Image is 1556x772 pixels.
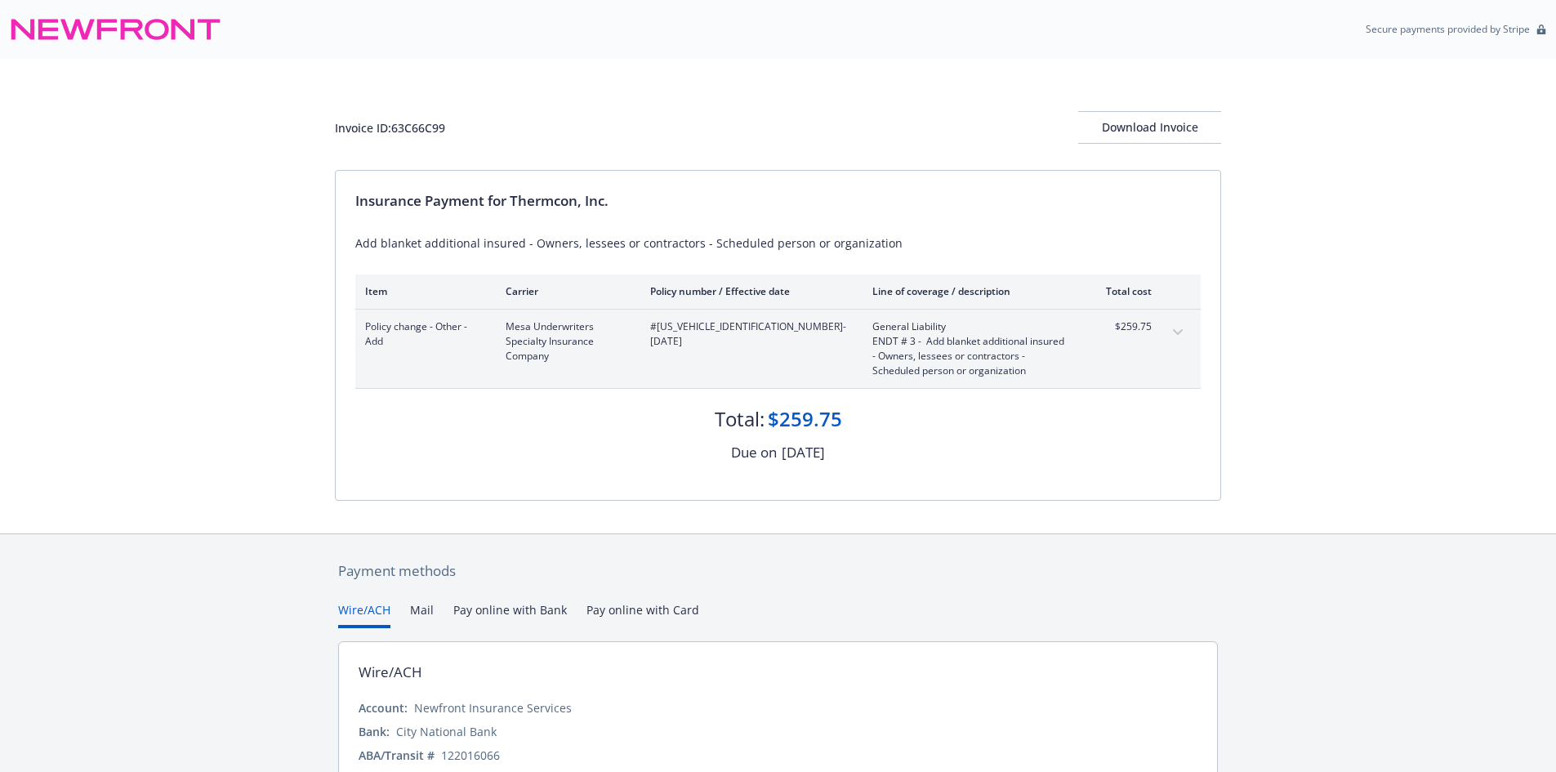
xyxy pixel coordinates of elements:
div: Due on [731,442,777,463]
button: Download Invoice [1078,111,1221,144]
button: expand content [1165,319,1191,346]
div: City National Bank [396,723,497,740]
div: Item [365,284,479,298]
div: Carrier [506,284,624,298]
div: $259.75 [768,405,842,433]
div: 122016066 [441,747,500,764]
div: Insurance Payment for Thermcon, Inc. [355,190,1201,212]
button: Pay online with Bank [453,601,567,628]
span: $259.75 [1090,319,1152,334]
div: Line of coverage / description [872,284,1064,298]
div: Payment methods [338,560,1218,582]
div: Add blanket additional insured - Owners, lessees or contractors - Scheduled person or organization [355,234,1201,252]
div: Policy number / Effective date [650,284,846,298]
div: Policy change - Other - AddMesa Underwriters Specialty Insurance Company#[US_VEHICLE_IDENTIFICATI... [355,310,1201,388]
div: Total: [715,405,765,433]
span: General LiabilityENDT # 3 - Add blanket additional insured - Owners, lessees or contractors - Sch... [872,319,1064,378]
div: ABA/Transit # [359,747,435,764]
div: [DATE] [782,442,825,463]
button: Pay online with Card [586,601,699,628]
span: Mesa Underwriters Specialty Insurance Company [506,319,624,364]
div: Bank: [359,723,390,740]
span: ENDT # 3 - Add blanket additional insured - Owners, lessees or contractors - Scheduled person or ... [872,334,1064,378]
div: Newfront Insurance Services [414,699,572,716]
button: Wire/ACH [338,601,390,628]
div: Download Invoice [1078,112,1221,143]
div: Invoice ID: 63C66C99 [335,119,445,136]
span: Policy change - Other - Add [365,319,479,349]
span: #[US_VEHICLE_IDENTIFICATION_NUMBER] - [DATE] [650,319,846,349]
div: Wire/ACH [359,662,422,683]
button: Mail [410,601,434,628]
div: Account: [359,699,408,716]
p: Secure payments provided by Stripe [1366,22,1530,36]
span: General Liability [872,319,1064,334]
div: Total cost [1090,284,1152,298]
